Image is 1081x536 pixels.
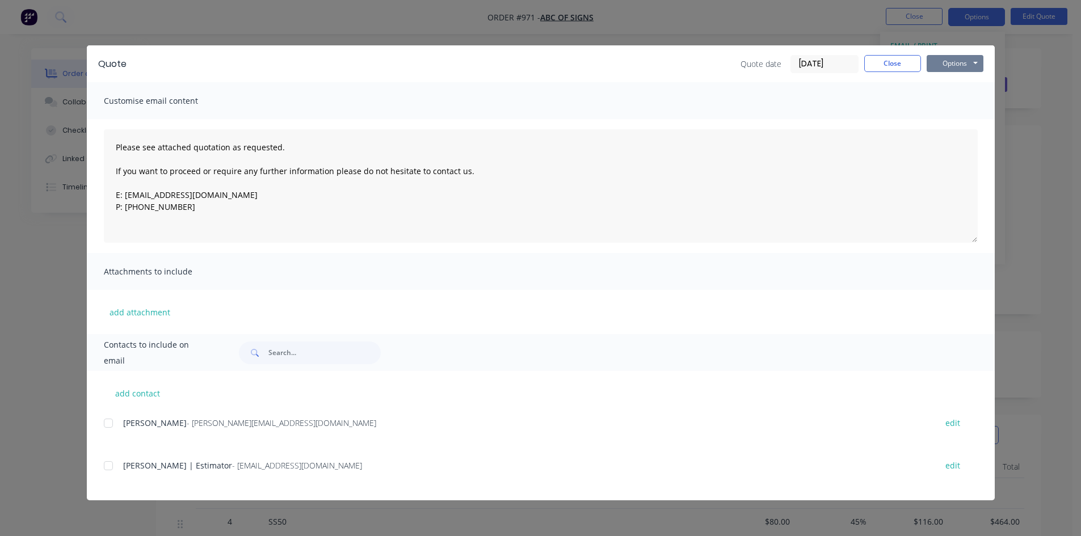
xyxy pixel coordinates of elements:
div: Quote [98,57,127,71]
span: Customise email content [104,93,229,109]
button: add attachment [104,303,176,320]
button: Close [864,55,921,72]
span: Quote date [741,58,781,70]
span: [PERSON_NAME] | Estimator [123,460,232,471]
span: - [EMAIL_ADDRESS][DOMAIN_NAME] [232,460,362,471]
button: add contact [104,385,172,402]
textarea: Please see attached quotation as requested. If you want to proceed or require any further informa... [104,129,978,243]
button: edit [939,415,967,431]
button: edit [939,458,967,473]
span: - [PERSON_NAME][EMAIL_ADDRESS][DOMAIN_NAME] [187,417,376,428]
input: Search... [268,341,381,364]
button: Options [927,55,983,72]
span: Contacts to include on email [104,337,211,369]
span: [PERSON_NAME] [123,417,187,428]
span: Attachments to include [104,264,229,280]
